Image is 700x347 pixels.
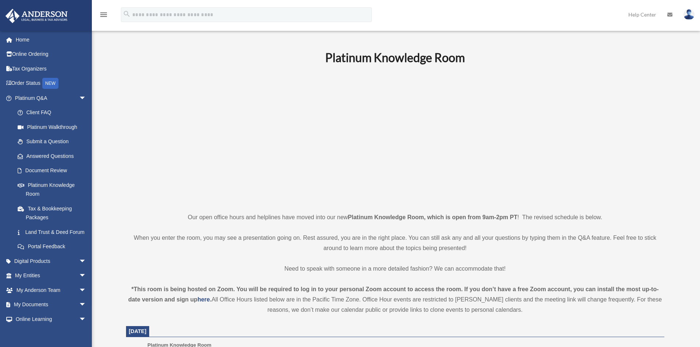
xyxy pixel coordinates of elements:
a: here [197,296,210,303]
div: All Office Hours listed below are in the Pacific Time Zone. Office Hour events are restricted to ... [126,284,664,315]
a: Document Review [10,163,97,178]
a: Home [5,32,97,47]
span: [DATE] [129,328,147,334]
span: arrow_drop_down [79,283,94,298]
a: My Entitiesarrow_drop_down [5,268,97,283]
p: When you enter the room, you may see a presentation going on. Rest assured, you are in the right ... [126,233,664,253]
a: Platinum Q&Aarrow_drop_down [5,91,97,105]
iframe: 231110_Toby_KnowledgeRoom [285,75,505,199]
img: Anderson Advisors Platinum Portal [3,9,70,23]
a: Online Ordering [5,47,97,62]
i: search [123,10,131,18]
i: menu [99,10,108,19]
a: Answered Questions [10,149,97,163]
a: Digital Productsarrow_drop_down [5,254,97,268]
strong: *This room is being hosted on Zoom. You will be required to log in to your personal Zoom account ... [128,286,659,303]
a: Tax Organizers [5,61,97,76]
a: My Documentsarrow_drop_down [5,297,97,312]
strong: . [210,296,211,303]
a: Client FAQ [10,105,97,120]
a: Online Learningarrow_drop_down [5,312,97,326]
p: Need to speak with someone in a more detailed fashion? We can accommodate that! [126,264,664,274]
span: arrow_drop_down [79,297,94,312]
span: arrow_drop_down [79,268,94,283]
a: Order StatusNEW [5,76,97,91]
a: menu [99,13,108,19]
a: Submit a Question [10,134,97,149]
p: Our open office hours and helplines have moved into our new ! The revised schedule is below. [126,212,664,223]
span: arrow_drop_down [79,91,94,106]
a: My Anderson Teamarrow_drop_down [5,283,97,297]
a: Platinum Knowledge Room [10,178,94,201]
div: NEW [42,78,58,89]
a: Portal Feedback [10,239,97,254]
img: User Pic [683,9,694,20]
span: arrow_drop_down [79,254,94,269]
strong: Platinum Knowledge Room, which is open from 9am-2pm PT [348,214,517,220]
span: arrow_drop_down [79,312,94,327]
a: Land Trust & Deed Forum [10,225,97,239]
b: Platinum Knowledge Room [325,50,465,65]
a: Tax & Bookkeeping Packages [10,201,97,225]
a: Platinum Walkthrough [10,120,97,134]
